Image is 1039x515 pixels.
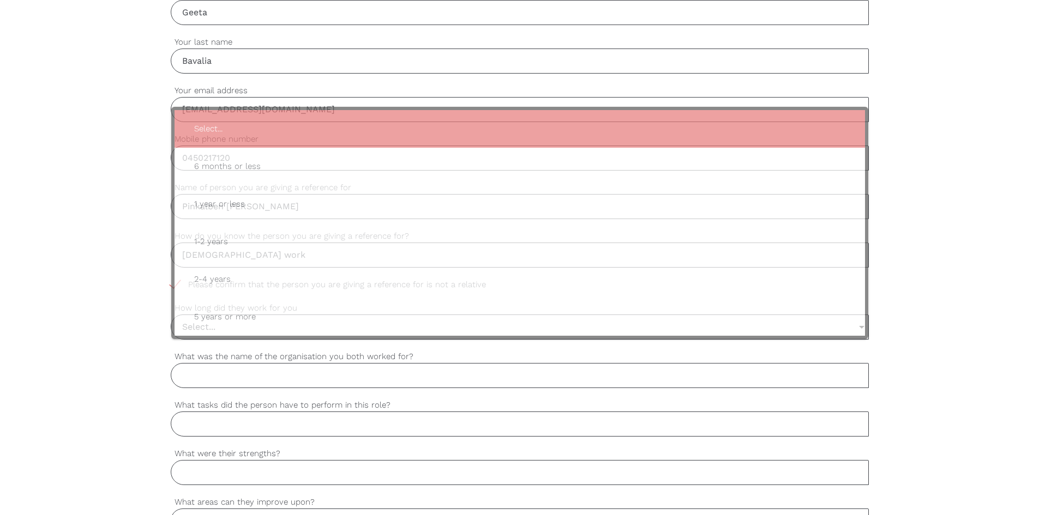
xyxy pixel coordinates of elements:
span: 5 years or more [185,304,854,330]
label: What areas can they improve upon? [171,496,869,508]
label: What tasks did the person have to perform in this role? [171,399,869,411]
span: 2-4 years [185,266,854,293]
label: How long did they work for you [171,302,869,314]
span: Please confirm that the person you are giving a reference for is not a relative [171,278,507,291]
label: What was the name of the organisation you both worked for? [171,350,869,363]
span: 1-2 years [185,228,854,255]
label: Your email address [171,84,869,97]
span: Select... [185,116,854,142]
label: What were their strengths? [171,447,869,460]
span: 6 months or less [185,153,854,180]
span: 1 year or less [185,191,854,217]
label: Name of person you are giving a reference for [171,181,869,194]
label: How do you know the person you are giving a reference for? [171,230,869,243]
label: Mobile phone number [171,133,869,146]
label: Your last name [171,36,869,49]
